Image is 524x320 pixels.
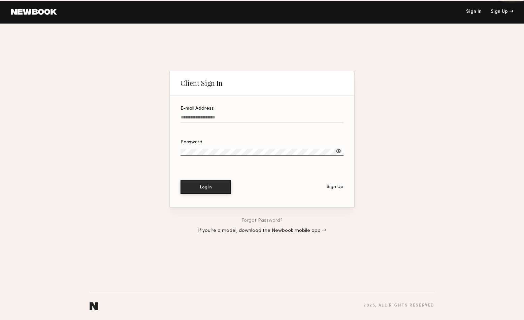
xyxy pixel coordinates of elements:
input: Password [181,149,343,156]
a: Forgot Password? [241,218,283,223]
div: Client Sign In [181,79,223,87]
div: Sign Up [327,185,343,189]
input: E-mail Address [181,115,343,122]
div: Password [181,140,343,145]
a: If you’re a model, download the Newbook mobile app → [198,228,326,233]
a: Sign In [466,9,482,14]
button: Log In [181,180,231,194]
div: Sign Up [491,9,513,14]
div: 2025 , all rights reserved [363,304,434,308]
div: E-mail Address [181,106,343,111]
